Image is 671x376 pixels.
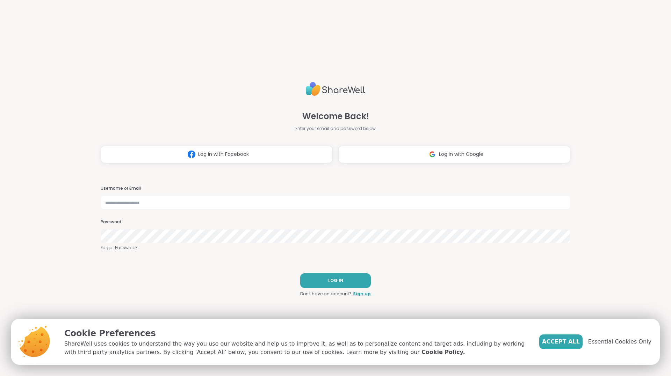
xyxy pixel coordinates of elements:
img: ShareWell Logomark [426,148,439,161]
span: Essential Cookies Only [588,338,651,346]
button: Accept All [539,334,583,349]
img: ShareWell Logomark [185,148,198,161]
a: Sign up [353,291,371,297]
span: Log in with Facebook [198,151,249,158]
img: ShareWell Logo [306,79,365,99]
button: LOG IN [300,273,371,288]
span: Welcome Back! [302,110,369,123]
p: Cookie Preferences [64,327,528,340]
a: Cookie Policy. [421,348,465,356]
h3: Username or Email [101,186,570,191]
span: Don't have an account? [300,291,352,297]
span: Enter your email and password below [295,125,376,132]
p: ShareWell uses cookies to understand the way you use our website and help us to improve it, as we... [64,340,528,356]
h3: Password [101,219,570,225]
span: Accept All [542,338,580,346]
a: Forgot Password? [101,245,570,251]
span: Log in with Google [439,151,483,158]
button: Log in with Facebook [101,146,333,163]
button: Log in with Google [338,146,570,163]
span: LOG IN [328,277,343,284]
